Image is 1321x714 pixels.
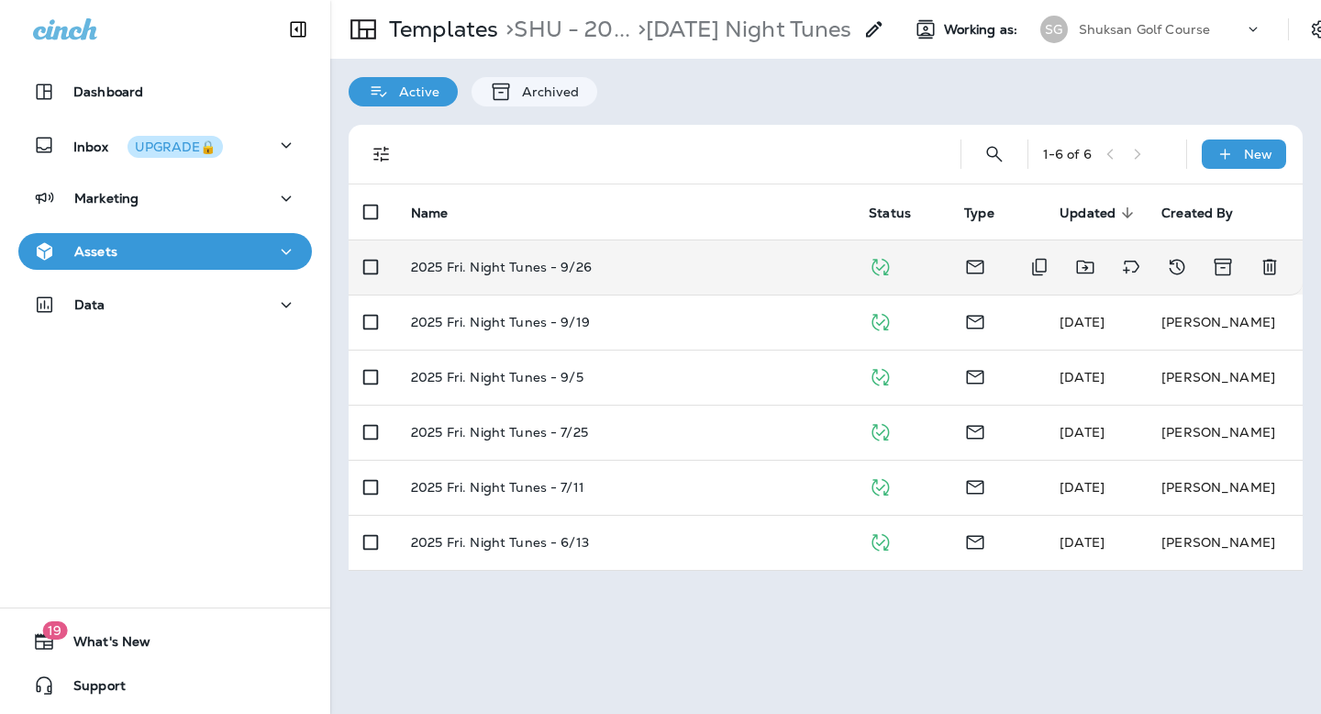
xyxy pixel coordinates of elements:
[1204,249,1242,285] button: Archive
[964,532,986,549] span: Email
[411,370,583,385] p: 2025 Fri. Night Tunes - 9/5
[1040,16,1068,43] div: SG
[18,233,312,270] button: Assets
[869,206,911,221] span: Status
[1060,369,1105,385] span: Brittany Cummins
[513,84,579,99] p: Archived
[964,312,986,329] span: Email
[74,297,105,312] p: Data
[1147,295,1303,350] td: [PERSON_NAME]
[18,623,312,660] button: 19What's New
[498,16,630,43] p: SHU - 2025 Templates
[944,22,1022,38] span: Working as:
[1147,460,1303,515] td: [PERSON_NAME]
[964,205,1018,221] span: Type
[382,16,498,43] p: Templates
[18,286,312,323] button: Data
[1060,206,1116,221] span: Updated
[1251,249,1288,285] button: Delete
[1147,405,1303,460] td: [PERSON_NAME]
[1060,314,1105,330] span: Brittany Cummins
[55,634,150,656] span: What's New
[18,180,312,217] button: Marketing
[976,136,1013,173] button: Search Templates
[1060,479,1105,496] span: Brittany Cummins
[1060,424,1105,441] span: Brittany Cummins
[1043,147,1092,162] div: 1 - 6 of 6
[869,532,892,549] span: Published
[964,422,986,439] span: Email
[390,84,439,99] p: Active
[1060,534,1105,551] span: Brittany Cummins
[964,206,994,221] span: Type
[18,127,312,163] button: InboxUPGRADE🔒
[411,535,589,550] p: 2025 Fri. Night Tunes - 6/13
[128,136,223,158] button: UPGRADE🔒
[18,667,312,704] button: Support
[411,425,588,440] p: 2025 Fri. Night Tunes - 7/25
[18,73,312,110] button: Dashboard
[411,205,472,221] span: Name
[411,315,590,329] p: 2025 Fri. Night Tunes - 9/19
[1067,249,1104,285] button: Move to folder
[55,678,126,700] span: Support
[964,257,986,273] span: Email
[1060,205,1139,221] span: Updated
[1113,249,1149,285] button: Add tags
[869,477,892,494] span: Published
[74,244,117,259] p: Assets
[1147,515,1303,570] td: [PERSON_NAME]
[74,191,139,206] p: Marketing
[869,312,892,329] span: Published
[964,477,986,494] span: Email
[411,206,449,221] span: Name
[1244,147,1272,162] p: New
[42,621,67,640] span: 19
[411,480,584,495] p: 2025 Fri. Night Tunes - 7/11
[1021,249,1058,285] button: Duplicate
[1079,22,1211,37] p: Shuksan Golf Course
[630,16,852,43] p: Friday Night Tunes
[869,422,892,439] span: Published
[363,136,400,173] button: Filters
[869,367,892,384] span: Published
[73,136,223,155] p: Inbox
[869,257,892,273] span: Published
[1161,206,1233,221] span: Created By
[135,140,216,153] div: UPGRADE🔒
[411,260,592,274] p: 2025 Fri. Night Tunes - 9/26
[1159,249,1195,285] button: View Changelog
[1147,350,1303,405] td: [PERSON_NAME]
[73,84,143,99] p: Dashboard
[964,367,986,384] span: Email
[272,11,324,48] button: Collapse Sidebar
[1161,205,1257,221] span: Created By
[869,205,935,221] span: Status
